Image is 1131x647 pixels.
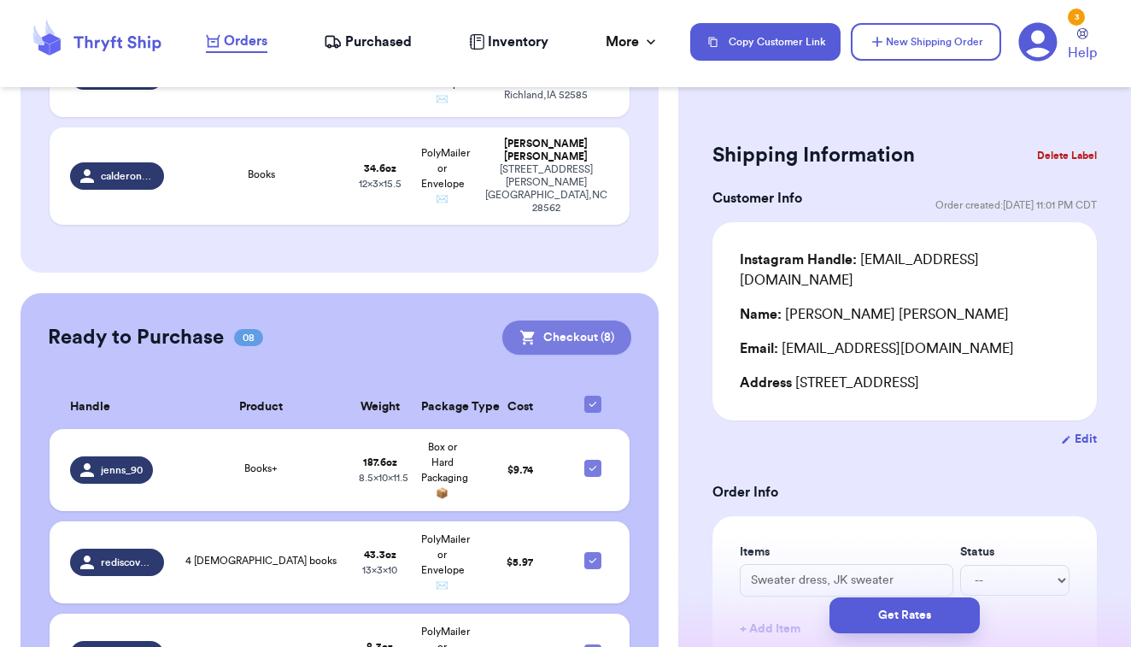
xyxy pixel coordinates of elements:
span: Handle [70,398,110,416]
a: Help [1068,28,1097,63]
label: Items [740,544,953,561]
span: calderon_becca [101,169,154,183]
span: Email: [740,342,778,356]
h2: Ready to Purchase [48,324,224,351]
button: Edit [1061,431,1097,448]
span: Order created: [DATE] 11:01 PM CDT [935,198,1097,212]
h3: Customer Info [712,188,802,209]
span: Purchased [345,32,412,52]
span: PolyMailer or Envelope ✉️ [421,148,470,204]
div: [STREET_ADDRESS] [740,373,1069,393]
div: [EMAIL_ADDRESS][DOMAIN_NAME] [740,250,1069,291]
span: $ 5.97 [507,557,533,568]
span: Name: [740,308,782,321]
span: PolyMailer or Envelope ✉️ [421,534,470,591]
strong: 43.3 oz [364,550,396,560]
button: Delete Label [1030,137,1104,174]
button: Checkout (8) [502,321,631,355]
strong: 34.6 oz [364,163,396,174]
div: More [606,32,659,52]
a: 3 [1018,22,1058,62]
div: [PERSON_NAME] [PERSON_NAME] [483,138,609,163]
div: 3 [1068,9,1085,26]
span: $ 9.74 [507,465,533,475]
span: Address [740,376,792,390]
th: Weight [349,385,411,429]
a: Inventory [469,32,548,52]
span: Books+ [244,463,278,473]
span: jenns_90 [101,463,143,477]
span: rediscoveredthrift [101,556,154,569]
span: 13 x 3 x 10 [362,565,397,575]
h3: Order Info [712,482,1097,503]
button: Get Rates [829,597,980,633]
button: Copy Customer Link [690,23,841,61]
button: New Shipping Order [851,23,1001,61]
span: 8.5 x 10 x 11.5 [359,473,408,483]
span: 08 [234,329,263,346]
th: Cost [473,385,566,429]
span: 12 x 3 x 15.5 [359,179,401,189]
div: [STREET_ADDRESS] Richland , IA 52585 [483,76,609,102]
th: Package Type [411,385,473,429]
span: Instagram Handle: [740,253,857,267]
div: [PERSON_NAME] [PERSON_NAME] [740,304,1009,325]
span: Books [248,169,275,179]
div: [STREET_ADDRESS][PERSON_NAME] [GEOGRAPHIC_DATA] , NC 28562 [483,163,609,215]
span: 4 [DEMOGRAPHIC_DATA] books [185,556,337,566]
h2: Shipping Information [712,142,915,169]
a: Purchased [324,32,412,52]
a: Orders [206,31,267,53]
span: Orders [224,31,267,51]
th: Product [174,385,349,429]
strong: 187.6 oz [363,457,397,468]
label: Status [960,544,1069,561]
span: Help [1068,43,1097,63]
span: Inventory [488,32,548,52]
div: [EMAIL_ADDRESS][DOMAIN_NAME] [740,338,1069,359]
span: Box or Hard Packaging 📦 [421,442,468,498]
